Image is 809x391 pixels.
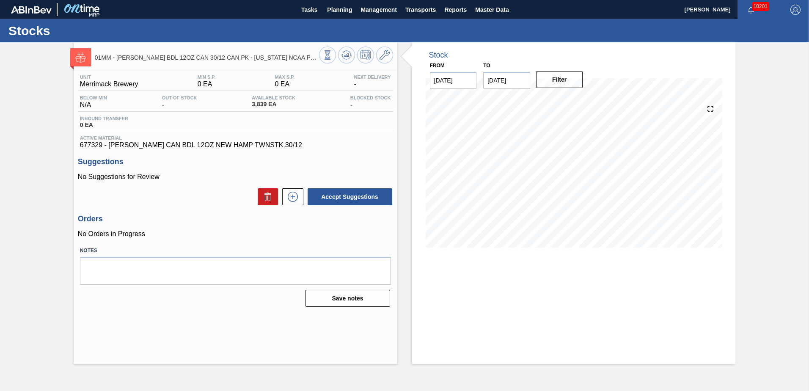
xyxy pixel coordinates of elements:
[305,290,390,307] button: Save notes
[11,6,52,14] img: TNhmsLtSVTkK8tSr43FrP2fwEKptu5GPRR3wAAAABJRU5ErkJggg==
[737,4,765,16] button: Notifications
[444,5,467,15] span: Reports
[252,95,295,100] span: Available Stock
[80,80,138,88] span: Merrimack Brewery
[198,74,216,80] span: MIN S.P.
[350,95,391,100] span: Blocked Stock
[354,74,391,80] span: Next Delivery
[80,122,128,128] span: 0 EA
[327,5,352,15] span: Planning
[357,47,374,63] button: Schedule Inventory
[252,101,295,107] span: 3,839 EA
[308,188,392,205] button: Accept Suggestions
[78,230,393,238] p: No Orders in Progress
[278,188,303,205] div: New suggestion
[80,95,107,100] span: Below Min
[360,5,397,15] span: Management
[319,47,336,63] button: Stocks Overview
[78,173,393,181] p: No Suggestions for Review
[790,5,801,15] img: Logout
[75,52,86,63] img: Ícone
[475,5,509,15] span: Master Data
[95,55,319,61] span: 01MM - CARR BDL 12OZ CAN 30/12 CAN PK - NEW HAMPSHIRE NCAA PROMO
[429,51,448,60] div: Stock
[303,187,393,206] div: Accept Suggestions
[160,95,199,109] div: -
[80,74,138,80] span: Unit
[483,72,530,89] input: mm/dd/yyyy
[8,26,159,36] h1: Stocks
[78,95,109,109] div: N/A
[752,2,769,11] span: 10201
[300,5,319,15] span: Tasks
[338,47,355,63] button: Update Chart
[275,80,294,88] span: 0 EA
[78,215,393,223] h3: Orders
[198,80,216,88] span: 0 EA
[80,245,391,257] label: Notes
[80,141,391,149] span: 677329 - [PERSON_NAME] CAN BDL 12OZ NEW HAMP TWNSTK 30/12
[536,71,583,88] button: Filter
[80,116,128,121] span: Inbound Transfer
[162,95,197,100] span: Out Of Stock
[80,135,391,140] span: Active Material
[253,188,278,205] div: Delete Suggestions
[275,74,294,80] span: MAX S.P.
[430,72,477,89] input: mm/dd/yyyy
[78,157,393,166] h3: Suggestions
[352,74,393,88] div: -
[430,63,445,69] label: From
[483,63,490,69] label: to
[348,95,393,109] div: -
[376,47,393,63] button: Go to Master Data / General
[405,5,436,15] span: Transports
